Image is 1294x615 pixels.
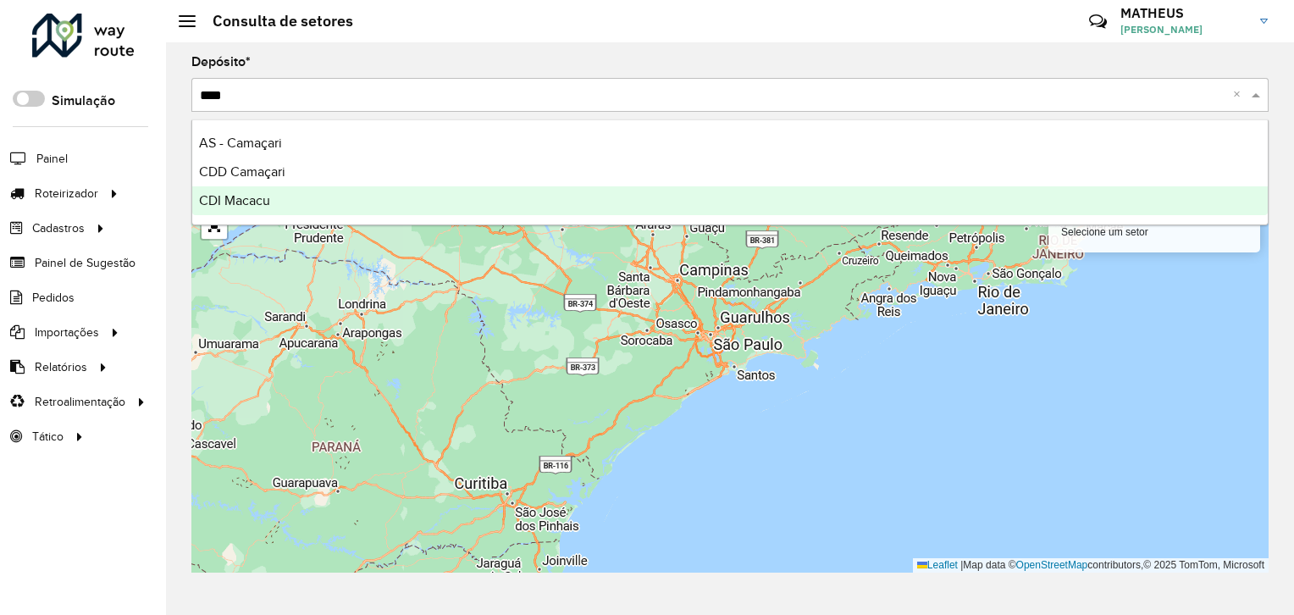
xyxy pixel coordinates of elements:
[1080,3,1116,40] a: Contato Rápido
[1048,212,1260,252] div: Selecione um setor
[32,219,85,237] span: Cadastros
[202,213,227,239] a: Abrir mapa em tela cheia
[199,164,285,179] span: CDD Camaçari
[35,254,135,272] span: Painel de Sugestão
[196,12,353,30] h2: Consulta de setores
[913,558,1269,573] div: Map data © contributors,© 2025 TomTom, Microsoft
[1120,22,1247,37] span: [PERSON_NAME]
[1233,85,1247,105] span: Clear all
[36,150,68,168] span: Painel
[199,136,282,150] span: AS - Camaçari
[960,559,963,571] span: |
[1016,559,1088,571] a: OpenStreetMap
[32,428,64,446] span: Tático
[191,119,1269,225] ng-dropdown-panel: Options list
[35,393,125,411] span: Retroalimentação
[917,559,958,571] a: Leaflet
[191,52,251,72] label: Depósito
[52,91,115,111] label: Simulação
[35,358,87,376] span: Relatórios
[32,289,75,307] span: Pedidos
[199,193,270,208] span: CDI Macacu
[35,324,99,341] span: Importações
[1120,5,1247,21] h3: MATHEUS
[35,185,98,202] span: Roteirizador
